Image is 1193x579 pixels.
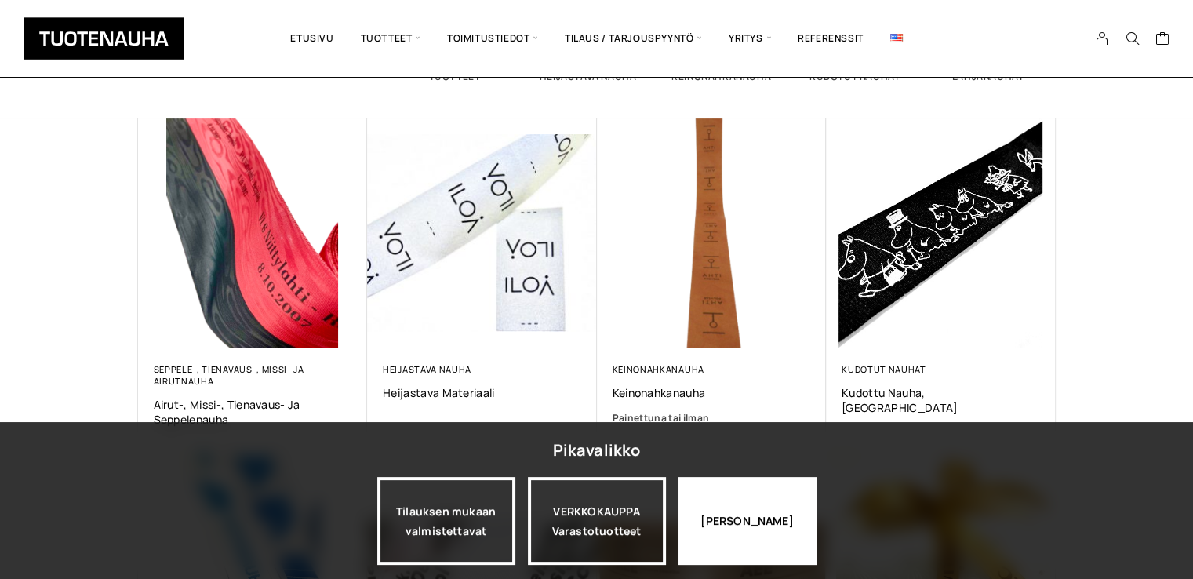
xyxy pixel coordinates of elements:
[551,12,715,65] span: Tilaus / Tarjouspyyntö
[522,72,655,82] h2: Heijastava nauha
[613,385,811,400] a: Keinonahkanauha
[24,17,184,60] img: Tuotenauha Oy
[154,397,352,427] a: Airut-, missi-, tienavaus- ja seppelenauha
[613,363,704,375] a: Keinonahkanauha
[528,477,666,565] a: VERKKOKAUPPAVarastotuotteet
[347,12,434,65] span: Tuotteet
[715,12,784,65] span: Yritys
[922,72,1055,82] h2: Lahjanauhat
[1117,31,1147,46] button: Search
[655,72,788,82] h2: Keinonahkanauha
[784,12,877,65] a: Referenssit
[842,385,1040,415] a: Kudottu nauha, [GEOGRAPHIC_DATA]
[154,363,304,387] a: Seppele-, tienavaus-, missi- ja airutnauha
[890,34,903,42] img: English
[678,477,817,565] div: [PERSON_NAME]
[1087,31,1118,46] a: My Account
[528,477,666,565] div: VERKKOKAUPPA Varastotuotteet
[383,385,581,400] a: Heijastava materiaali
[788,72,922,82] h2: Kudotut nauhat
[613,411,710,424] strong: Painettuna tai ilman
[388,72,522,82] h2: Tuotteet
[613,410,811,426] a: Painettuna tai ilman
[277,12,347,65] a: Etusivu
[1155,31,1169,49] a: Cart
[552,436,640,464] div: Pikavalikko
[383,363,471,375] a: Heijastava nauha
[434,12,551,65] span: Toimitustiedot
[377,477,515,565] a: Tilauksen mukaan valmistettavat
[842,363,926,375] a: Kudotut nauhat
